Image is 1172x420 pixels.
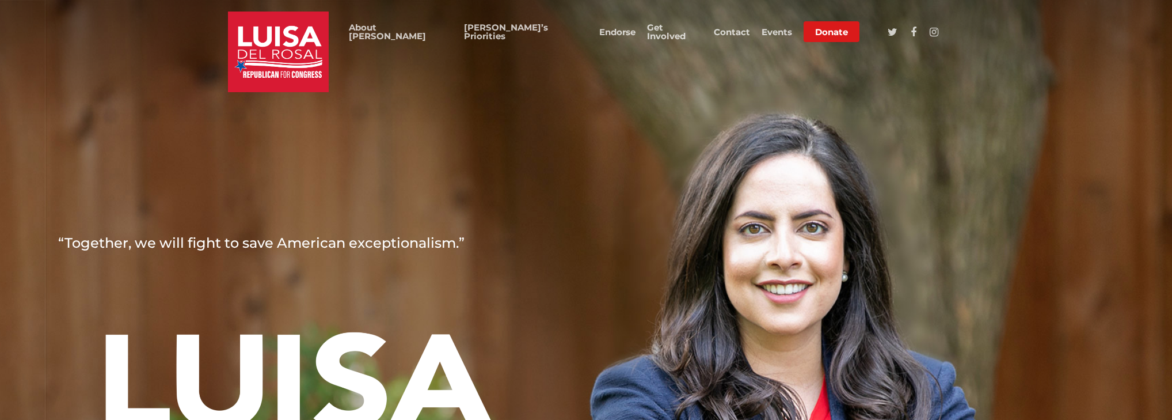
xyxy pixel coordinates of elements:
img: Luisa del Rosal [228,12,329,92]
a: Contact [714,28,750,36]
h4: “Together, we will fight to save American exceptionalism.” [58,234,527,252]
a: Endorse [599,28,636,36]
a: Get Involved [647,23,702,40]
a: Donate [804,28,859,36]
a: Events [762,28,792,36]
a: [PERSON_NAME]’s Priorities [464,23,588,40]
a: About [PERSON_NAME] [349,23,452,40]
